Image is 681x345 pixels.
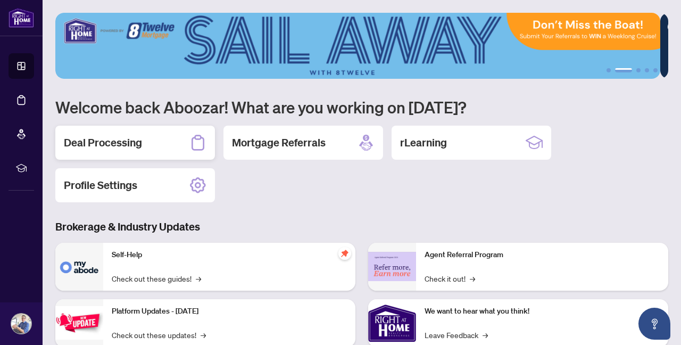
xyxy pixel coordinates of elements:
span: → [196,273,201,284]
button: 4 [645,68,649,72]
a: Check out these guides!→ [112,273,201,284]
span: pushpin [338,247,351,260]
h2: Deal Processing [64,135,142,150]
a: Check out these updates!→ [112,329,206,341]
span: → [470,273,475,284]
p: Self-Help [112,249,347,261]
p: Platform Updates - [DATE] [112,306,347,317]
span: → [483,329,488,341]
button: 2 [615,68,632,72]
img: Platform Updates - July 21, 2025 [55,306,103,340]
button: 3 [636,68,641,72]
p: Agent Referral Program [425,249,660,261]
a: Leave Feedback→ [425,329,488,341]
img: logo [9,8,34,28]
a: Check it out!→ [425,273,475,284]
h2: Mortgage Referrals [232,135,326,150]
button: Open asap [638,308,670,340]
img: Profile Icon [11,314,31,334]
p: We want to hear what you think! [425,306,660,317]
img: Agent Referral Program [368,252,416,281]
h2: rLearning [400,135,447,150]
span: → [201,329,206,341]
h3: Brokerage & Industry Updates [55,219,668,234]
img: Self-Help [55,243,103,291]
h1: Welcome back Aboozar! What are you working on [DATE]? [55,97,668,117]
img: Slide 1 [55,13,660,79]
button: 5 [653,68,658,72]
h2: Profile Settings [64,178,137,193]
button: 1 [607,68,611,72]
